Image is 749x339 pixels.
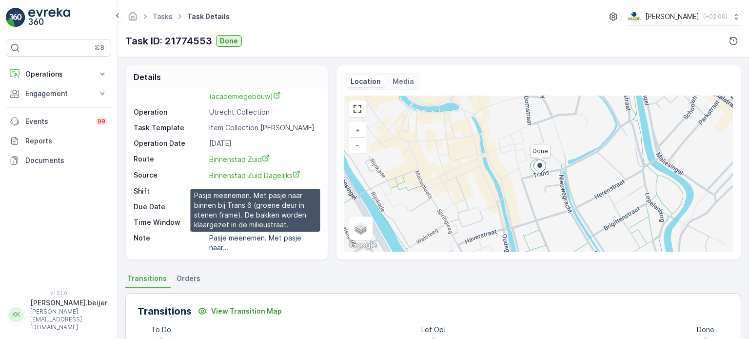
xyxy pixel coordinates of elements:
[134,107,205,117] p: Operation
[216,35,242,47] button: Done
[194,191,316,230] p: Pasje meenemen. Met pasje naar binnen bij Trans 6 (groene deur in stenen frame). De bakken worden...
[627,11,641,22] img: basis-logo_rgb2x.png
[134,71,161,83] p: Details
[209,81,317,101] a: UU - Domplein (academiegebouw)
[6,290,111,296] span: v 1.51.0
[350,123,365,138] a: Zoom In
[209,234,303,252] p: Pasje meenemen. Met pasje naar...
[209,171,300,179] span: Binnenstad Zuid Dagelijks
[134,170,205,180] p: Source
[153,12,173,20] a: Tasks
[393,77,414,86] p: Media
[347,239,379,252] a: Open this area in Google Maps (opens a new window)
[209,139,317,148] p: [DATE]
[350,138,365,152] a: Zoom Out
[138,304,192,319] p: Transitions
[209,186,317,196] p: -
[350,218,372,239] a: Layers
[347,239,379,252] img: Google
[30,308,107,331] p: [PERSON_NAME][EMAIL_ADDRESS][DOMAIN_NAME]
[127,15,138,23] a: Homepage
[134,233,205,253] p: Note
[209,170,317,180] a: Binnenstad Zuid Dagelijks
[134,202,205,212] p: Due Date
[6,84,111,103] button: Engagement
[6,151,111,170] a: Documents
[25,69,92,79] p: Operations
[355,126,360,134] span: +
[209,123,317,133] p: Item Collection [PERSON_NAME]
[177,274,200,283] span: Orders
[25,156,107,165] p: Documents
[645,12,699,21] p: [PERSON_NAME]
[134,186,205,196] p: Shift
[192,303,288,319] button: View Transition Map
[25,117,90,126] p: Events
[220,36,238,46] p: Done
[95,44,104,52] p: ⌘B
[134,139,205,148] p: Operation Date
[127,274,167,283] span: Transitions
[627,8,741,25] button: [PERSON_NAME](+02:00)
[125,34,212,48] p: Task ID: 21774553
[355,140,360,149] span: −
[6,131,111,151] a: Reports
[209,154,317,164] a: Binnenstad Zuid
[351,77,381,86] p: Location
[6,8,25,27] img: logo
[6,112,111,131] a: Events99
[6,298,111,331] button: KK[PERSON_NAME].beijer[PERSON_NAME][EMAIL_ADDRESS][DOMAIN_NAME]
[134,154,205,164] p: Route
[28,8,70,27] img: logo_light-DOdMpM7g.png
[6,64,111,84] button: Operations
[25,89,92,99] p: Engagement
[134,81,205,101] p: Service Point
[211,306,282,316] p: View Transition Map
[98,118,105,125] p: 99
[421,325,446,335] p: Let Op!
[134,123,205,133] p: Task Template
[185,12,232,21] span: Task Details
[25,136,107,146] p: Reports
[703,13,728,20] p: ( +02:00 )
[350,101,365,116] a: View Fullscreen
[697,325,714,335] p: Done
[134,218,205,227] p: Time Window
[209,107,317,117] p: Utrecht Collection
[30,298,107,308] p: [PERSON_NAME].beijer
[8,307,24,322] div: KK
[209,155,270,163] span: Binnenstad Zuid
[151,325,171,335] p: To Do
